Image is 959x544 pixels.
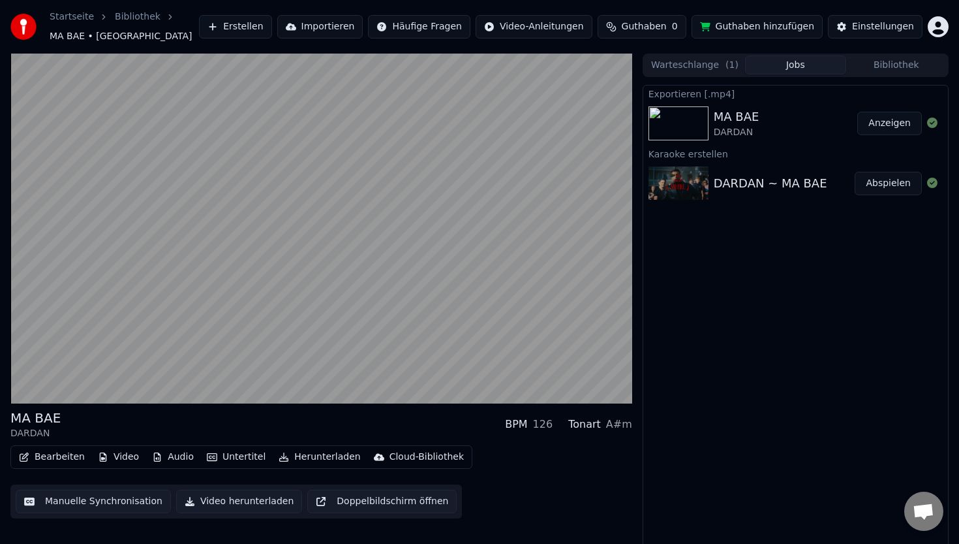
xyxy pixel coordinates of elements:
div: Cloud-Bibliothek [389,451,464,464]
button: Warteschlange [645,56,745,74]
span: Guthaben [622,20,667,33]
div: DARDAN [714,126,759,139]
div: MA BAE [10,409,61,427]
button: Guthaben0 [598,15,686,39]
div: BPM [505,417,527,432]
a: Startseite [50,10,94,24]
button: Video-Anleitungen [476,15,592,39]
button: Jobs [745,56,845,74]
button: Häufige Fragen [368,15,470,39]
button: Bearbeiten [14,448,90,466]
img: youka [10,14,37,40]
button: Abspielen [855,172,922,195]
button: Anzeigen [857,112,922,135]
div: 126 [533,417,553,432]
a: Bibliothek [115,10,160,24]
button: Bibliothek [846,56,947,74]
button: Untertitel [202,448,271,466]
button: Video [93,448,144,466]
div: Exportieren [.mp4] [643,86,948,101]
div: MA BAE [714,108,759,126]
div: Chat öffnen [904,492,943,531]
button: Doppelbildschirm öffnen [307,490,457,513]
button: Audio [147,448,199,466]
div: DARDAN ~ MA BAE [714,174,827,193]
button: Importieren [277,15,363,39]
button: Guthaben hinzufügen [692,15,823,39]
div: Karaoke erstellen [643,146,948,161]
div: Tonart [568,417,601,432]
div: Einstellungen [852,20,914,33]
button: Einstellungen [828,15,922,39]
button: Erstellen [199,15,271,39]
button: Herunterladen [273,448,365,466]
nav: breadcrumb [50,10,199,43]
span: 0 [672,20,678,33]
div: DARDAN [10,427,61,440]
button: Video herunterladen [176,490,302,513]
span: MA BAE • [GEOGRAPHIC_DATA] [50,30,192,43]
div: A#m [606,417,632,432]
button: Manuelle Synchronisation [16,490,171,513]
span: ( 1 ) [725,59,738,72]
